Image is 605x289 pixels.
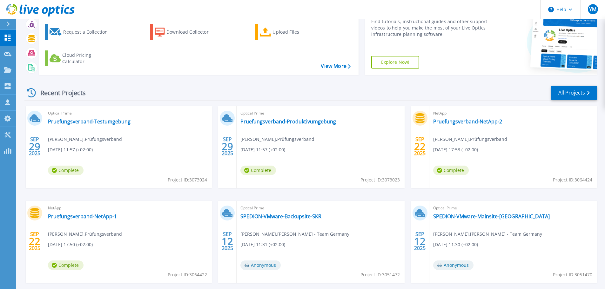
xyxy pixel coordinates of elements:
span: Complete [240,166,276,175]
span: 22 [29,239,40,244]
a: Pruefungsverband-Produktivumgebung [240,118,336,125]
div: SEP 2025 [414,135,426,158]
span: Optical Prime [48,110,208,117]
div: Download Collector [166,26,217,38]
div: SEP 2025 [221,135,233,158]
span: NetApp [48,205,208,212]
span: Project ID: 3073023 [360,176,400,183]
span: Project ID: 3064422 [168,271,207,278]
span: Anonymous [433,260,474,270]
span: 29 [29,144,40,149]
a: SPEDION-VMware-Mainsite-[GEOGRAPHIC_DATA] [433,213,550,220]
a: Upload Files [255,24,326,40]
span: Optical Prime [433,205,593,212]
span: [DATE] 17:53 (+02:00) [433,146,478,153]
span: 29 [222,144,233,149]
span: Optical Prime [240,205,400,212]
span: [PERSON_NAME] , Prüfungsverband [48,231,122,238]
div: SEP 2025 [29,230,41,253]
span: Complete [433,166,469,175]
div: Upload Files [272,26,323,38]
a: Download Collector [150,24,221,40]
span: Project ID: 3051470 [553,271,592,278]
span: 22 [414,144,426,149]
a: Pruefungsverband-NetApp-1 [48,213,117,220]
a: Pruefungsverband-NetApp-2 [433,118,502,125]
div: Find tutorials, instructional guides and other support videos to help you make the most of your L... [371,18,490,37]
div: SEP 2025 [221,230,233,253]
a: All Projects [551,86,597,100]
a: Cloud Pricing Calculator [45,50,116,66]
span: [PERSON_NAME] , Prüfungsverband [48,136,122,143]
a: View More [321,63,350,69]
span: [DATE] 11:30 (+02:00) [433,241,478,248]
div: Cloud Pricing Calculator [62,52,113,65]
span: [PERSON_NAME] , Prüfungsverband [240,136,314,143]
span: [DATE] 17:50 (+02:00) [48,241,93,248]
span: YM [589,7,596,12]
span: NetApp [433,110,593,117]
a: Explore Now! [371,56,420,69]
span: Optical Prime [240,110,400,117]
span: [DATE] 11:31 (+02:00) [240,241,285,248]
span: [DATE] 11:57 (+02:00) [48,146,93,153]
span: [PERSON_NAME] , [PERSON_NAME] - Team Germany [240,231,349,238]
span: 12 [414,239,426,244]
span: Anonymous [240,260,281,270]
a: Pruefungsverband-Testumgebung [48,118,131,125]
span: Complete [48,260,84,270]
div: Recent Projects [24,85,94,101]
span: 12 [222,239,233,244]
div: SEP 2025 [29,135,41,158]
a: SPEDION-VMware-Backupsite-SKR [240,213,321,220]
span: Project ID: 3051472 [360,271,400,278]
span: [DATE] 11:57 (+02:00) [240,146,285,153]
span: Project ID: 3073024 [168,176,207,183]
span: Project ID: 3064424 [553,176,592,183]
a: Request a Collection [45,24,116,40]
span: [PERSON_NAME] , [PERSON_NAME] - Team Germany [433,231,542,238]
div: Request a Collection [63,26,114,38]
span: [PERSON_NAME] , Prüfungsverband [433,136,507,143]
div: SEP 2025 [414,230,426,253]
span: Complete [48,166,84,175]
